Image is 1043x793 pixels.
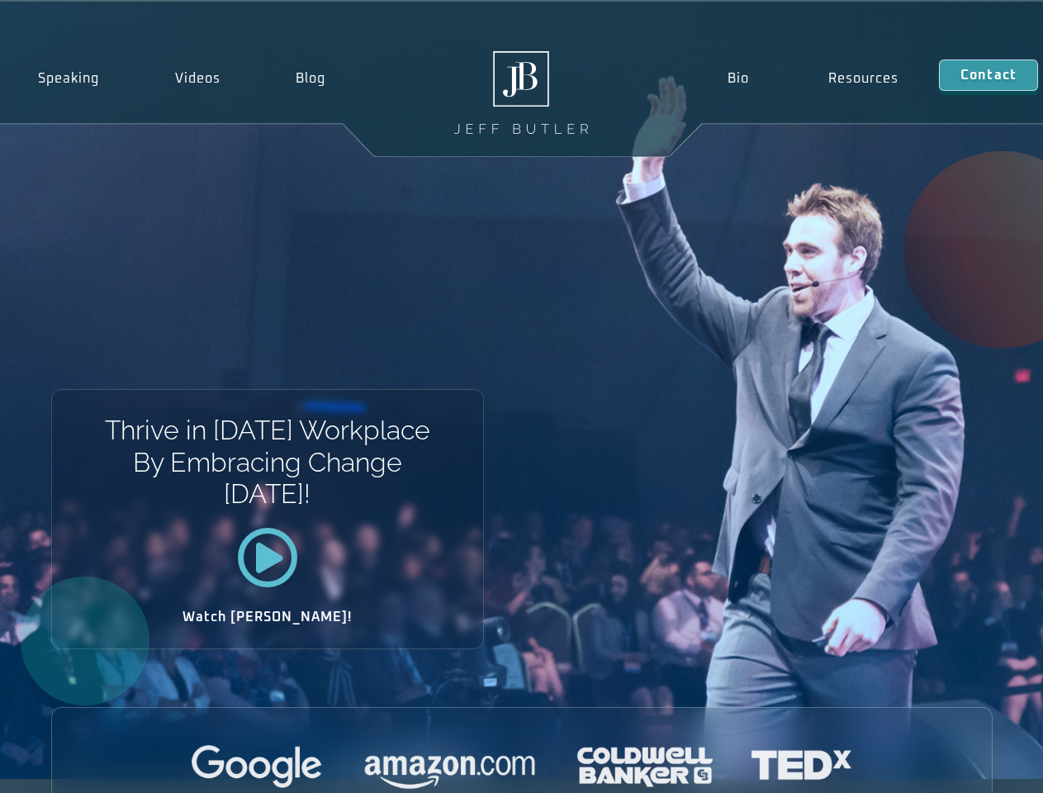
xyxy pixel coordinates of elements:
a: Blog [258,59,363,97]
a: Contact [939,59,1038,91]
a: Videos [137,59,258,97]
a: Bio [687,59,789,97]
a: Resources [789,59,939,97]
h2: Watch [PERSON_NAME]! [110,610,425,624]
h1: Thrive in [DATE] Workplace By Embracing Change [DATE]! [103,415,431,510]
nav: Menu [687,59,938,97]
span: Contact [960,69,1017,82]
